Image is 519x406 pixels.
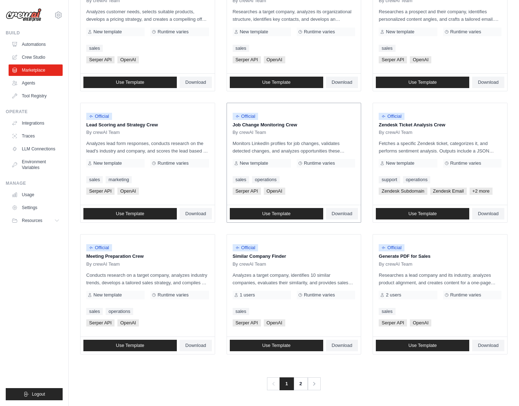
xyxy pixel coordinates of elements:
[386,292,401,298] span: 2 users
[450,292,481,298] span: Runtime varies
[93,160,122,166] span: New template
[9,202,63,213] a: Settings
[9,215,63,226] button: Resources
[230,77,323,88] a: Use Template
[472,77,504,88] a: Download
[478,211,499,217] span: Download
[86,271,209,286] p: Conducts research on a target company, analyzes industry trends, develops a tailored sales strate...
[117,56,139,63] span: OpenAI
[408,79,437,85] span: Use Template
[376,208,469,219] a: Use Template
[32,391,45,397] span: Logout
[157,292,189,298] span: Runtime varies
[264,188,285,195] span: OpenAI
[157,160,189,166] span: Runtime varies
[240,29,268,35] span: New template
[116,211,144,217] span: Use Template
[379,308,395,315] a: sales
[9,52,63,63] a: Crew Studio
[379,8,501,23] p: Researches a prospect and their company, identifies personalized content angles, and crafts a tai...
[9,189,63,200] a: Usage
[6,30,63,36] div: Build
[83,208,177,219] a: Use Template
[410,56,431,63] span: OpenAI
[240,292,255,298] span: 1 users
[326,77,358,88] a: Download
[9,77,63,89] a: Agents
[233,271,355,286] p: Analyzes a target company, identifies 10 similar companies, evaluates their similarity, and provi...
[379,113,404,120] span: Official
[233,130,266,135] span: By crewAI Team
[6,388,63,400] button: Logout
[233,176,249,183] a: sales
[86,176,103,183] a: sales
[304,29,335,35] span: Runtime varies
[379,130,412,135] span: By crewAI Team
[233,319,261,327] span: Serper API
[185,211,206,217] span: Download
[376,77,469,88] a: Use Template
[93,292,122,298] span: New template
[240,160,268,166] span: New template
[117,319,139,327] span: OpenAI
[180,77,212,88] a: Download
[264,319,285,327] span: OpenAI
[6,8,42,22] img: Logo
[233,140,355,155] p: Monitors LinkedIn profiles for job changes, validates detected changes, and analyzes opportunitie...
[9,117,63,129] a: Integrations
[233,308,249,315] a: sales
[86,8,209,23] p: Analyzes customer needs, selects suitable products, develops a pricing strategy, and creates a co...
[332,211,353,217] span: Download
[332,79,353,85] span: Download
[430,188,467,195] span: Zendesk Email
[408,343,437,348] span: Use Template
[6,109,63,115] div: Operate
[83,77,177,88] a: Use Template
[450,160,481,166] span: Runtime varies
[233,45,249,52] a: sales
[478,343,499,348] span: Download
[326,340,358,351] a: Download
[410,319,431,327] span: OpenAI
[379,121,501,129] p: Zendesk Ticket Analysis Crew
[294,377,308,390] a: 2
[180,208,212,219] a: Download
[185,79,206,85] span: Download
[106,176,132,183] a: marketing
[180,340,212,351] a: Download
[86,308,103,315] a: sales
[262,79,290,85] span: Use Template
[478,79,499,85] span: Download
[233,121,355,129] p: Job Change Monitoring Crew
[403,176,431,183] a: operations
[386,160,414,166] span: New template
[264,56,285,63] span: OpenAI
[93,29,122,35] span: New template
[233,244,258,251] span: Official
[116,343,144,348] span: Use Template
[9,130,63,142] a: Traces
[326,208,358,219] a: Download
[386,29,414,35] span: New template
[9,90,63,102] a: Tool Registry
[6,180,63,186] div: Manage
[379,176,400,183] a: support
[252,176,280,183] a: operations
[86,140,209,155] p: Analyzes lead form responses, conducts research on the lead's industry and company, and scores th...
[376,340,469,351] a: Use Template
[267,377,320,390] nav: Pagination
[157,29,189,35] span: Runtime varies
[230,340,323,351] a: Use Template
[450,29,481,35] span: Runtime varies
[9,156,63,173] a: Environment Variables
[379,188,427,195] span: Zendesk Subdomain
[86,45,103,52] a: sales
[379,140,501,155] p: Fetches a specific Zendesk ticket, categorizes it, and performs sentiment analysis. Outputs inclu...
[233,113,258,120] span: Official
[262,343,290,348] span: Use Template
[379,45,395,52] a: sales
[233,8,355,23] p: Researches a target company, analyzes its organizational structure, identifies key contacts, and ...
[233,188,261,195] span: Serper API
[233,261,266,267] span: By crewAI Team
[106,308,133,315] a: operations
